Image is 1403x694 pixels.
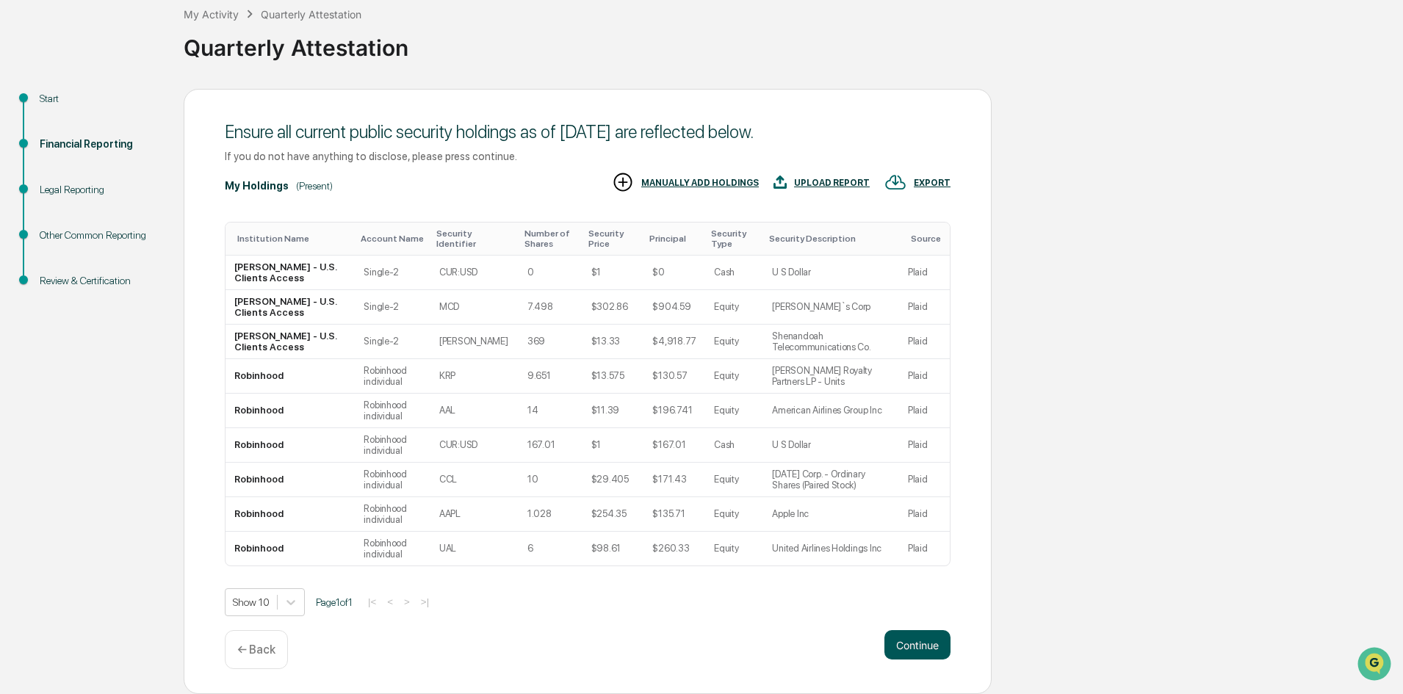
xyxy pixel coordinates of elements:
[430,394,519,428] td: AAL
[711,228,757,249] div: Toggle SortBy
[430,463,519,497] td: CCL
[899,394,950,428] td: Plaid
[430,497,519,532] td: AAPL
[430,532,519,565] td: UAL
[705,359,763,394] td: Equity
[643,463,705,497] td: $171.43
[643,428,705,463] td: $167.01
[705,394,763,428] td: Equity
[355,290,430,325] td: Single-2
[705,497,763,532] td: Equity
[519,428,583,463] td: 167.01
[763,290,899,325] td: [PERSON_NAME]`s Corp
[643,497,705,532] td: $135.71
[40,182,160,198] div: Legal Reporting
[361,234,425,244] div: Toggle SortBy
[355,394,430,428] td: Robinhood individual
[184,23,1396,61] div: Quarterly Attestation
[705,428,763,463] td: Cash
[649,234,699,244] div: Toggle SortBy
[225,180,289,192] div: My Holdings
[40,273,160,289] div: Review & Certification
[9,207,98,234] a: 🔎Data Lookup
[705,256,763,290] td: Cash
[50,127,186,139] div: We're available if you need us!
[29,185,95,200] span: Preclearance
[355,532,430,565] td: Robinhood individual
[101,179,188,206] a: 🗄️Attestations
[705,463,763,497] td: Equity
[184,8,239,21] div: My Activity
[519,256,583,290] td: 0
[226,532,355,565] td: Robinhood
[899,497,950,532] td: Plaid
[296,180,333,192] div: (Present)
[430,359,519,394] td: KRP
[226,325,355,359] td: [PERSON_NAME] - U.S. Clients Access
[583,532,644,565] td: $98.61
[226,359,355,394] td: Robinhood
[519,290,583,325] td: 7.498
[9,179,101,206] a: 🖐️Preclearance
[763,325,899,359] td: Shenandoah Telecommunications Co.
[899,325,950,359] td: Plaid
[763,463,899,497] td: [DATE] Corp. - Ordinary Shares (Paired Stock)
[583,325,644,359] td: $13.33
[914,178,951,188] div: EXPORT
[316,596,353,608] span: Page 1 of 1
[519,463,583,497] td: 10
[643,359,705,394] td: $130.57
[364,596,380,608] button: |<
[237,234,349,244] div: Toggle SortBy
[226,497,355,532] td: Robinhood
[1356,646,1396,685] iframe: Open customer support
[583,428,644,463] td: $1
[519,359,583,394] td: 9.651
[15,31,267,54] p: How can we help?
[643,256,705,290] td: $0
[519,394,583,428] td: 14
[15,112,41,139] img: 1746055101610-c473b297-6a78-478c-a979-82029cc54cd1
[146,249,178,260] span: Pylon
[107,187,118,198] div: 🗄️
[436,228,513,249] div: Toggle SortBy
[911,234,944,244] div: Toggle SortBy
[430,428,519,463] td: CUR:USD
[519,532,583,565] td: 6
[383,596,397,608] button: <
[705,290,763,325] td: Equity
[884,171,906,193] img: EXPORT
[40,137,160,152] div: Financial Reporting
[643,325,705,359] td: $4,918.77
[355,428,430,463] td: Robinhood individual
[40,228,160,243] div: Other Common Reporting
[261,8,361,21] div: Quarterly Attestation
[899,532,950,565] td: Plaid
[583,359,644,394] td: $13.575
[355,256,430,290] td: Single-2
[15,214,26,226] div: 🔎
[763,359,899,394] td: [PERSON_NAME] Royalty Partners LP - Units
[899,463,950,497] td: Plaid
[226,428,355,463] td: Robinhood
[524,228,577,249] div: Toggle SortBy
[769,234,893,244] div: Toggle SortBy
[884,630,951,659] button: Continue
[899,359,950,394] td: Plaid
[899,290,950,325] td: Plaid
[763,428,899,463] td: U S Dollar
[416,596,433,608] button: >|
[15,187,26,198] div: 🖐️
[899,256,950,290] td: Plaid
[794,178,870,188] div: UPLOAD REPORT
[763,394,899,428] td: American Airlines Group Inc
[583,497,644,532] td: $254.35
[583,463,644,497] td: $29.405
[226,290,355,325] td: [PERSON_NAME] - U.S. Clients Access
[705,325,763,359] td: Equity
[763,532,899,565] td: United Airlines Holdings Inc
[588,228,638,249] div: Toggle SortBy
[226,256,355,290] td: [PERSON_NAME] - U.S. Clients Access
[763,256,899,290] td: U S Dollar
